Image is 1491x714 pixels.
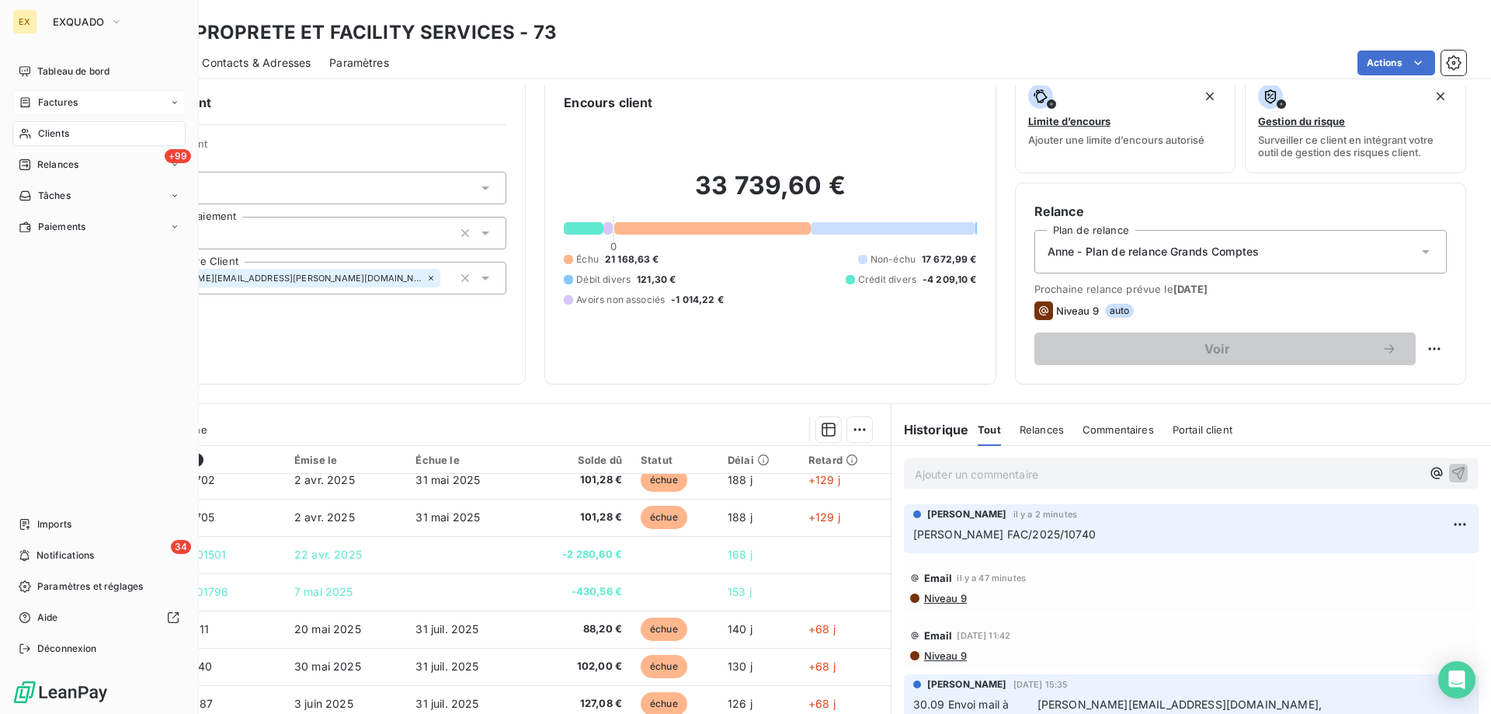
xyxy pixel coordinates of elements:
[1013,510,1077,519] span: il y a 2 minutes
[137,19,557,47] h3: ONET PROPRETE ET FACILITY SERVICES - 73
[927,507,1007,521] span: [PERSON_NAME]
[415,510,480,524] span: 31 mai 2025
[913,528,1096,541] span: [PERSON_NAME] FAC/2025/10740
[891,420,969,439] h6: Historique
[641,506,687,529] span: échue
[125,138,506,159] span: Propriétés Client
[1245,74,1466,173] button: Gestion du risqueSurveiller ce client en intégrant votre outil de gestion des risques client.
[1034,202,1447,221] h6: Relance
[37,64,109,78] span: Tableau de bord
[38,127,69,141] span: Clients
[536,472,622,488] span: 101,28 €
[1258,134,1453,158] span: Surveiller ce client en intégrant votre outil de gestion des risques client.
[536,696,622,712] span: 127,08 €
[37,158,78,172] span: Relances
[641,618,687,641] span: échue
[536,454,622,466] div: Solde dû
[923,273,977,287] span: -4 209,10 €
[94,93,506,112] h6: Informations client
[198,226,210,240] input: Ajouter une valeur
[440,271,453,285] input: Ajouter une valeur
[1258,115,1345,127] span: Gestion du risque
[415,473,480,486] span: 31 mai 2025
[728,697,752,710] span: 126 j
[1083,423,1154,436] span: Commentaires
[728,473,752,486] span: 188 j
[294,697,353,710] span: 3 juin 2025
[294,473,355,486] span: 2 avr. 2025
[294,622,361,636] span: 20 mai 2025
[1357,51,1435,75] button: Actions
[1105,304,1135,318] span: auto
[12,680,109,705] img: Logo LeanPay
[576,253,599,266] span: Échu
[536,584,622,600] span: -430,56 €
[294,454,397,466] div: Émise le
[1173,283,1208,295] span: [DATE]
[202,55,311,71] span: Contacts & Adresses
[1034,333,1416,365] button: Voir
[641,468,687,492] span: échue
[808,454,881,466] div: Retard
[924,629,953,642] span: Email
[38,96,78,110] span: Factures
[536,510,622,525] span: 101,28 €
[143,273,423,283] span: [PERSON_NAME][EMAIL_ADDRESS][PERSON_NAME][DOMAIN_NAME]
[1173,423,1232,436] span: Portail client
[123,453,276,467] div: Référence
[808,622,836,636] span: +68 j
[957,573,1026,583] span: il y a 47 minutes
[415,622,478,636] span: 31 juil. 2025
[564,170,976,217] h2: 33 739,60 €
[728,548,752,561] span: 168 j
[536,659,622,674] span: 102,00 €
[871,253,916,266] span: Non-échu
[728,660,752,673] span: 130 j
[605,253,659,266] span: 21 168,63 €
[808,697,836,710] span: +68 j
[1028,134,1204,146] span: Ajouter une limite d’encours autorisé
[1028,115,1110,127] span: Limite d’encours
[576,273,631,287] span: Débit divers
[1438,661,1475,698] div: Open Intercom Messenger
[12,605,186,630] a: Aide
[536,547,622,562] span: -2 280,60 €
[957,631,1010,640] span: [DATE] 11:42
[637,273,676,287] span: 121,30 €
[1013,680,1069,689] span: [DATE] 15:35
[38,189,71,203] span: Tâches
[1056,305,1099,317] span: Niveau 9
[37,517,71,531] span: Imports
[808,660,836,673] span: +68 j
[728,454,790,466] div: Délai
[858,273,916,287] span: Crédit divers
[37,642,97,656] span: Déconnexion
[923,650,967,662] span: Niveau 9
[922,253,977,266] span: 17 672,99 €
[728,585,752,598] span: 153 j
[576,293,665,307] span: Avoirs non associés
[978,423,1001,436] span: Tout
[53,16,104,28] span: EXQUADO
[294,510,355,524] span: 2 avr. 2025
[728,510,752,524] span: 188 j
[415,660,478,673] span: 31 juil. 2025
[37,611,58,625] span: Aide
[927,677,1007,691] span: [PERSON_NAME]
[329,55,389,71] span: Paramètres
[1053,343,1382,355] span: Voir
[923,592,967,604] span: Niveau 9
[294,660,361,673] span: 30 mai 2025
[37,580,143,594] span: Paramètres et réglages
[808,510,840,524] span: +129 j
[808,473,840,486] span: +129 j
[564,93,652,112] h6: Encours client
[12,9,37,34] div: EX
[415,697,478,710] span: 31 juil. 2025
[415,454,517,466] div: Échue le
[36,549,94,562] span: Notifications
[671,293,724,307] span: -1 014,22 €
[38,220,85,234] span: Paiements
[924,572,953,584] span: Email
[1048,244,1260,259] span: Anne - Plan de relance Grands Comptes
